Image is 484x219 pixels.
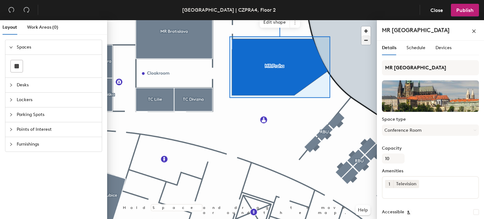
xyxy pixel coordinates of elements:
[385,180,393,188] button: 1
[451,4,479,16] button: Publish
[17,122,98,137] span: Points of Interest
[9,98,13,102] span: collapsed
[382,210,404,215] label: Accessible
[17,78,98,92] span: Desks
[382,117,479,122] label: Space type
[5,4,18,16] button: Undo (⌘ + Z)
[3,25,17,30] span: Layout
[382,45,396,50] span: Details
[9,45,13,49] span: expanded
[260,17,290,28] span: Edit shape
[382,80,479,112] img: The space named MR Praha
[17,93,98,107] span: Lockers
[182,6,276,14] div: [GEOGRAPHIC_DATA] | CZPRA4, Floor 2
[17,107,98,122] span: Parking Spots
[435,45,452,50] span: Devices
[393,180,419,188] div: Television
[382,146,479,151] label: Capacity
[17,40,98,55] span: Spaces
[9,142,13,146] span: collapsed
[355,205,371,215] button: Help
[8,7,14,13] span: undo
[9,113,13,117] span: collapsed
[27,25,58,30] span: Work Areas (0)
[382,26,450,34] h4: MR [GEOGRAPHIC_DATA]
[17,137,98,152] span: Furnishings
[20,4,33,16] button: Redo (⌘ + ⇧ + Z)
[382,124,479,136] button: Conference Room
[456,7,474,13] span: Publish
[472,29,476,33] span: close
[425,4,448,16] button: Close
[389,181,390,187] span: 1
[382,169,479,174] label: Amenities
[9,128,13,131] span: collapsed
[9,83,13,87] span: collapsed
[406,45,425,50] span: Schedule
[430,7,443,13] span: Close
